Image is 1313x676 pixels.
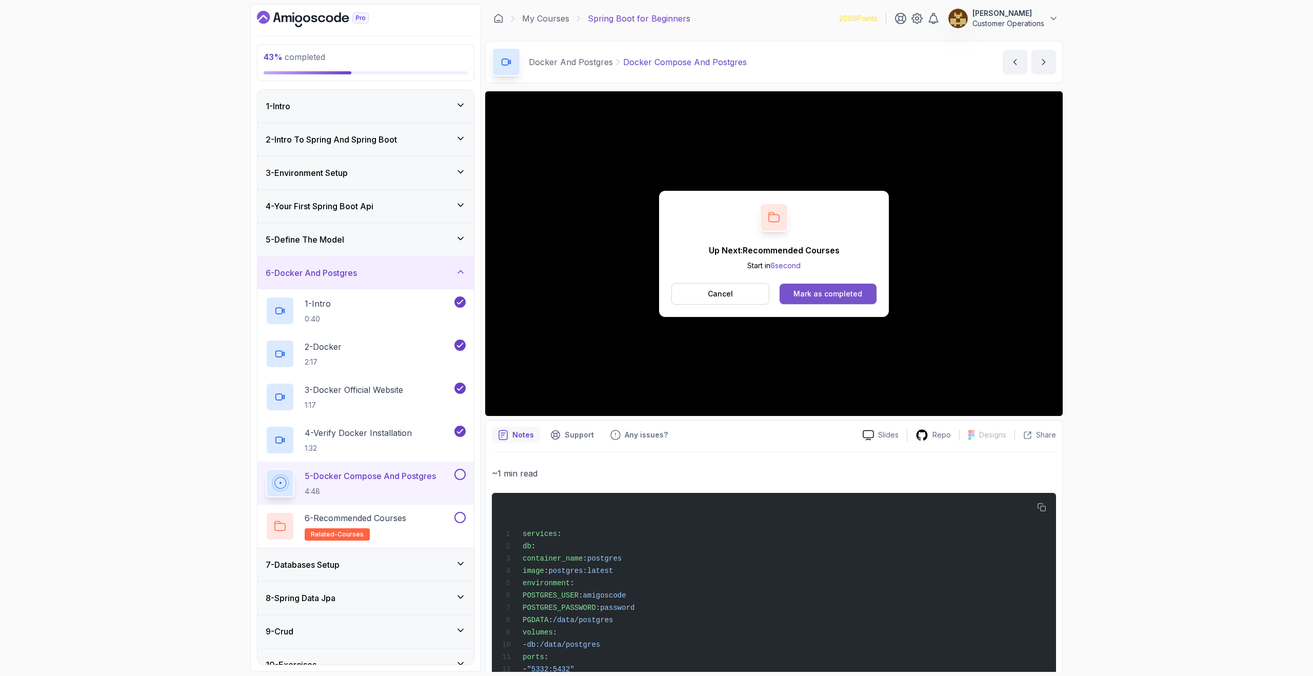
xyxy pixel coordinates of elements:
p: Docker Compose And Postgres [623,56,747,68]
button: 1-Intro [257,90,474,123]
button: 2-Docker2:17 [266,340,466,368]
span: amigoscode [583,591,626,600]
span: - [523,665,527,673]
span: related-courses [311,530,364,539]
p: Cancel [708,289,733,299]
span: PGDATA [523,616,548,624]
span: : [583,554,587,563]
a: My Courses [522,12,569,25]
p: 0:40 [305,314,331,324]
p: Start in [709,261,840,271]
button: 3-Environment Setup [257,156,474,189]
p: 2066 Points [839,13,878,24]
button: user profile image[PERSON_NAME]Customer Operations [948,8,1059,29]
p: 3 - Docker Official Website [305,384,403,396]
button: 5-Docker Compose And Postgres4:48 [266,469,466,498]
span: : [544,567,548,575]
span: /data/postgres [553,616,613,624]
span: completed [264,52,325,62]
span: postgres:latest [548,567,613,575]
a: Slides [854,430,907,441]
p: Spring Boot for Beginners [588,12,690,25]
button: Support button [544,427,600,443]
p: Support [565,430,594,440]
h3: 4 - Your First Spring Boot Api [266,200,373,212]
p: Designs [979,430,1006,440]
span: postgres [587,554,622,563]
p: 6 - Recommended Courses [305,512,406,524]
span: POSTGRES_PASSWORD [523,604,596,612]
button: Feedback button [604,427,674,443]
span: : [548,616,552,624]
span: db [523,542,531,550]
span: volumes [523,628,553,637]
span: : [596,604,600,612]
span: services [523,530,557,538]
button: 8-Spring Data Jpa [257,582,474,614]
button: 5-Define The Model [257,223,474,256]
h3: 7 - Databases Setup [266,559,340,571]
p: Notes [512,430,534,440]
p: Share [1036,430,1056,440]
span: 43 % [264,52,283,62]
button: 6-Recommended Coursesrelated-courses [266,512,466,541]
p: 1 - Intro [305,297,331,310]
h3: 2 - Intro To Spring And Spring Boot [266,133,397,146]
button: notes button [492,427,540,443]
span: db:/data/postgres [527,641,600,649]
span: POSTGRES_USER [523,591,579,600]
h3: 3 - Environment Setup [266,167,348,179]
p: 5 - Docker Compose And Postgres [305,470,436,482]
p: 1:32 [305,443,412,453]
span: ports [523,653,544,661]
button: 6-Docker And Postgres [257,256,474,289]
span: "5332:5432" [527,665,574,673]
p: 4 - Verify Docker Installation [305,427,412,439]
div: Mark as completed [793,289,862,299]
button: Cancel [671,283,769,305]
span: container_name [523,554,583,563]
img: user profile image [948,9,968,28]
a: Repo [907,429,959,442]
a: Dashboard [257,11,392,27]
span: : [544,653,548,661]
iframe: 5 - Docker Compose and Postgres [485,91,1063,416]
h3: 5 - Define The Model [266,233,344,246]
button: 1-Intro0:40 [266,296,466,325]
button: 4-Your First Spring Boot Api [257,190,474,223]
h3: 6 - Docker And Postgres [266,267,357,279]
button: Mark as completed [780,284,877,304]
p: [PERSON_NAME] [972,8,1044,18]
span: : [557,530,561,538]
p: 1:17 [305,400,403,410]
button: 7-Databases Setup [257,548,474,581]
button: previous content [1003,50,1027,74]
span: 6 second [770,261,801,270]
button: 3-Docker Official Website1:17 [266,383,466,411]
h3: 10 - Exercises [266,659,316,671]
span: : [579,591,583,600]
span: password [600,604,634,612]
button: Share [1014,430,1056,440]
a: Dashboard [493,13,504,24]
p: ~1 min read [492,466,1056,481]
p: Customer Operations [972,18,1044,29]
span: - [523,641,527,649]
button: 2-Intro To Spring And Spring Boot [257,123,474,156]
p: Slides [878,430,899,440]
h3: 1 - Intro [266,100,290,112]
h3: 8 - Spring Data Jpa [266,592,335,604]
span: : [570,579,574,587]
p: 4:48 [305,486,436,496]
span: environment [523,579,570,587]
p: Any issues? [625,430,668,440]
span: image [523,567,544,575]
span: : [553,628,557,637]
button: 9-Crud [257,615,474,648]
p: Docker And Postgres [529,56,613,68]
p: 2 - Docker [305,341,342,353]
h3: 9 - Crud [266,625,293,638]
p: Up Next: Recommended Courses [709,244,840,256]
button: 4-Verify Docker Installation1:32 [266,426,466,454]
button: next content [1031,50,1056,74]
